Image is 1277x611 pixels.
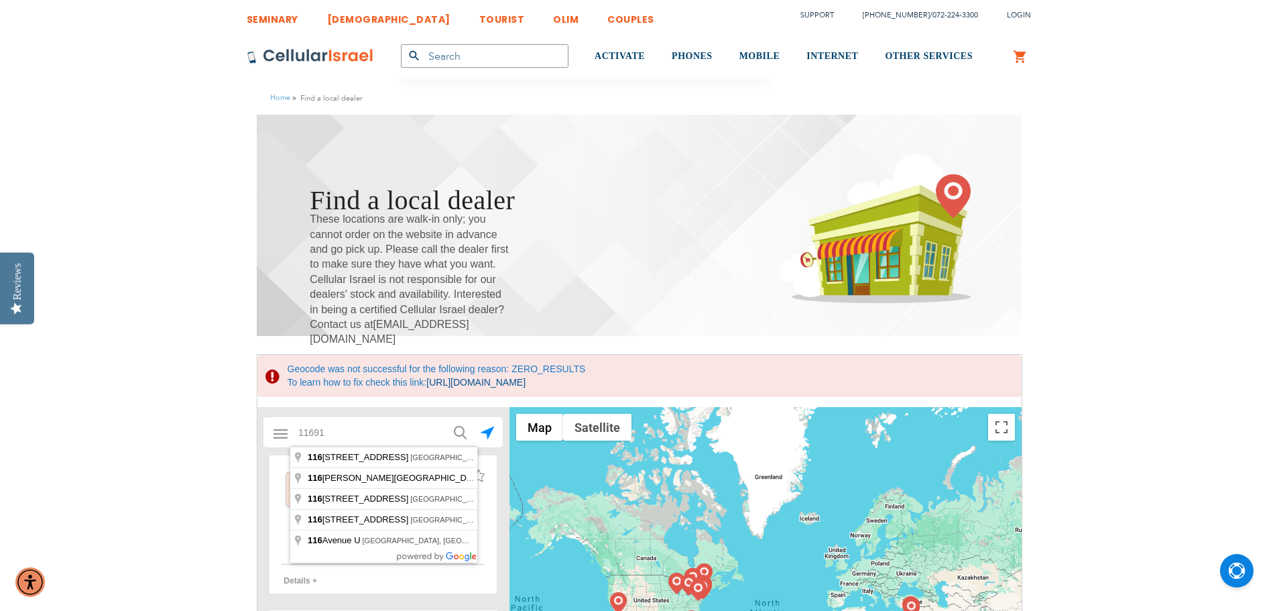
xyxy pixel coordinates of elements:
[672,32,713,82] a: PHONES
[885,32,973,82] a: OTHER SERVICES
[284,576,317,586] span: Details +
[327,3,450,28] a: [DEMOGRAPHIC_DATA]
[308,535,363,545] span: Avenue U
[1007,10,1031,20] span: Login
[308,452,410,462] span: [STREET_ADDRESS]
[672,51,713,61] span: PHONES
[310,212,511,347] span: These locations are walk-in only; you cannot order on the website in advance and go pick up. Plea...
[308,494,322,504] span: 116
[247,48,374,64] img: Cellular Israel Logo
[563,414,631,441] button: Show satellite imagery
[479,3,525,28] a: TOURIST
[310,181,515,219] h1: Find a local dealer
[11,263,23,300] div: Reviews
[247,3,298,28] a: SEMINARY
[308,452,322,462] span: 116
[410,453,690,461] span: [GEOGRAPHIC_DATA][US_STATE], [GEOGRAPHIC_DATA], [GEOGRAPHIC_DATA]
[739,51,780,61] span: MOBILE
[308,535,322,545] span: 116
[282,469,353,510] img: https://cellularisrael.com/media/mageplaza/store_locator/s/a/safecell-_lakewood-_rentals-lt-koshe...
[257,355,1022,397] span: Geocode was not successful for the following reason: ZERO_RESULTS To learn how to fix check this ...
[363,537,601,545] span: [GEOGRAPHIC_DATA], [GEOGRAPHIC_DATA], [GEOGRAPHIC_DATA]
[15,567,45,597] div: Accessibility Menu
[516,414,563,441] button: Show street map
[270,93,290,103] a: Home
[308,473,487,483] span: [PERSON_NAME][GEOGRAPHIC_DATA]
[739,32,780,82] a: MOBILE
[308,514,410,524] span: [STREET_ADDRESS]
[849,5,978,25] li: /
[806,51,858,61] span: INTERNET
[300,92,363,105] strong: Find a local dealer
[885,51,973,61] span: OTHER SERVICES
[473,469,485,481] img: favorites_store_disabled.png
[290,419,477,446] input: Enter a location
[800,10,834,20] a: Support
[410,495,649,503] span: [GEOGRAPHIC_DATA], [GEOGRAPHIC_DATA], [GEOGRAPHIC_DATA]
[426,377,526,388] a: [URL][DOMAIN_NAME]
[607,3,654,28] a: COUPLES
[595,32,645,82] a: ACTIVATE
[308,514,322,524] span: 116
[932,10,978,20] a: 072-224-3300
[988,414,1015,441] button: Toggle fullscreen view
[595,51,645,61] span: ACTIVATE
[401,44,568,68] input: Search
[553,3,579,28] a: OLIM
[806,32,858,82] a: INTERNET
[410,516,649,524] span: [GEOGRAPHIC_DATA], [GEOGRAPHIC_DATA], [GEOGRAPHIC_DATA]
[308,473,322,483] span: 116
[308,494,410,504] span: [STREET_ADDRESS]
[863,10,930,20] a: [PHONE_NUMBER]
